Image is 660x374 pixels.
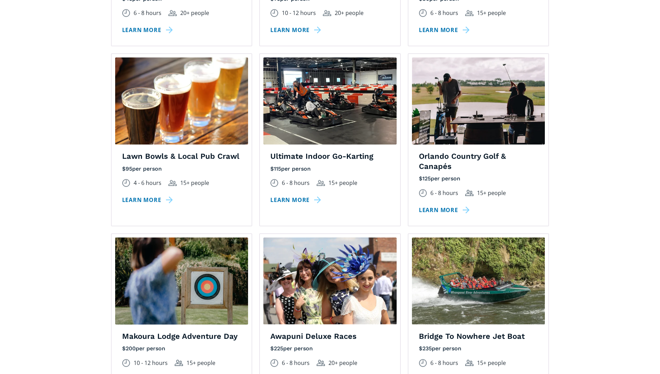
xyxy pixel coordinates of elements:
[335,8,364,18] div: 20+ people
[270,9,278,17] img: Duration
[419,205,472,215] a: Learn more
[168,180,177,186] img: Group size
[263,237,397,325] img: A group of ladies dressed formally for the races
[419,25,472,35] a: Learn more
[465,190,474,196] img: Group size
[132,165,162,173] div: per person
[282,8,316,18] div: 10 - 12 hours
[186,358,215,368] div: 15+ people
[317,180,325,186] img: Group size
[175,360,183,366] img: Group size
[419,151,538,171] h4: Orlando Country Golf & Canapés
[270,179,278,187] img: Duration
[122,25,175,35] a: Learn more
[134,358,168,368] div: 10 - 12 hours
[270,195,324,205] a: Learn more
[283,345,313,352] div: per person
[328,358,357,368] div: 20+ people
[270,151,390,162] h4: Ultimate Indoor Go-Karting
[122,359,130,367] img: Duration
[282,178,310,188] div: 6 - 8 hours
[270,25,324,35] a: Learn more
[281,165,311,173] div: per person
[270,345,274,352] div: $
[270,359,278,367] img: Duration
[122,195,175,205] a: Learn more
[134,8,161,18] div: 6 - 8 hours
[270,165,274,173] div: $
[274,165,281,173] div: 115
[465,10,474,16] img: Group size
[274,345,283,352] div: 225
[477,358,506,368] div: 15+ people
[115,237,248,325] img: A woman pulling back the string of a bow and aiming for an archery target.
[323,10,331,16] img: Group size
[122,179,130,187] img: Duration
[419,189,427,197] img: Duration
[122,151,241,162] h4: Lawn Bowls & Local Pub Crawl
[430,8,458,18] div: 6 - 8 hours
[115,57,248,145] img: A row of craft beers in small glasses lined up on a wooden table
[419,332,538,342] h4: Bridge To Nowhere Jet Boat
[263,57,397,145] img: A group of customers are sitting in go karts, preparing for the race to start
[430,188,458,198] div: 6 - 8 hours
[422,345,432,352] div: 235
[432,345,461,352] div: per person
[430,358,458,368] div: 6 - 8 hours
[126,345,136,352] div: 200
[122,9,130,17] img: Duration
[270,332,390,342] h4: Awapuni Deluxe Races
[122,332,241,342] h4: Makoura Lodge Adventure Day
[419,345,422,352] div: $
[419,359,427,367] img: Duration
[412,57,545,145] img: Two customers sitting in front of a driving range in an outdoor bar.
[122,165,126,173] div: $
[465,360,474,366] img: Group size
[126,165,132,173] div: 95
[477,8,506,18] div: 15+ people
[134,178,161,188] div: 4 - 6 hours
[317,360,325,366] img: Group size
[180,178,209,188] div: 15+ people
[168,10,177,16] img: Group size
[122,345,126,352] div: $
[282,358,310,368] div: 6 - 8 hours
[328,178,357,188] div: 15+ people
[431,175,460,182] div: per person
[412,237,545,325] img: A group of customers in life jackets riding a fast-moving jet boat along a river
[477,188,506,198] div: 15+ people
[419,9,427,17] img: Duration
[422,175,431,182] div: 125
[180,8,209,18] div: 20+ people
[419,175,422,182] div: $
[136,345,165,352] div: per person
